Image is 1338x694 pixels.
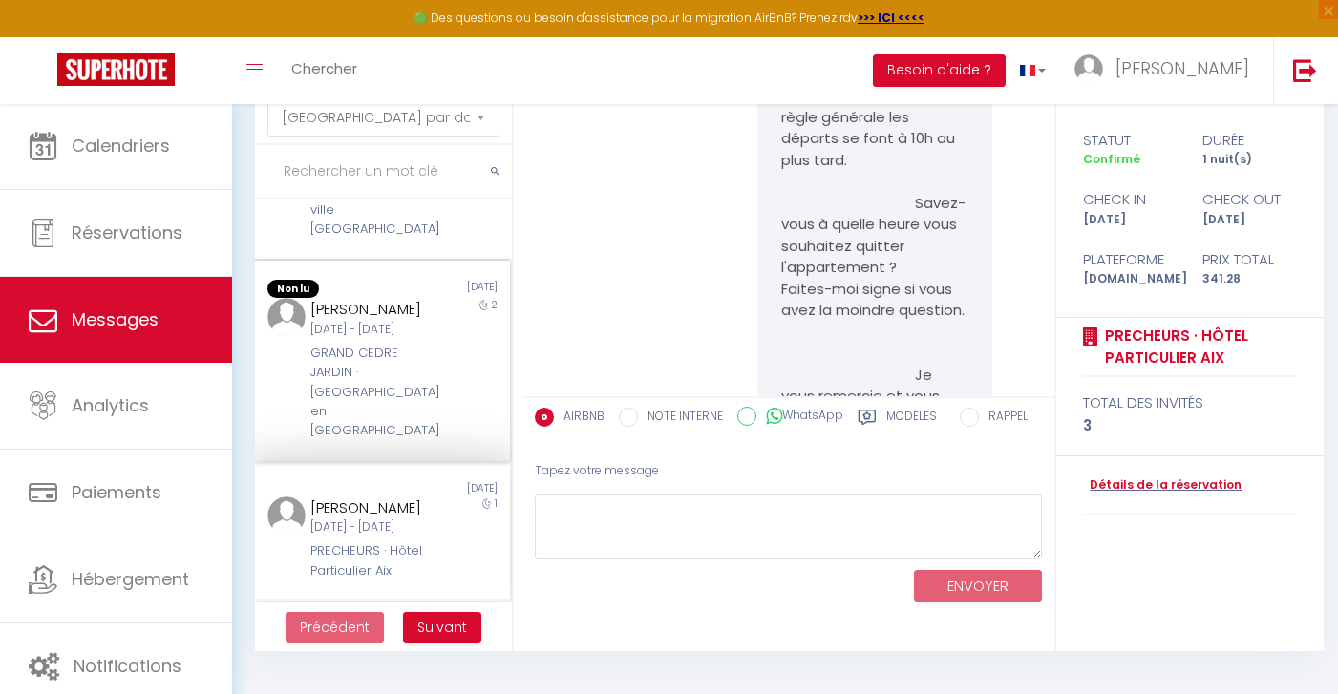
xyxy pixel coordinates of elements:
div: [DATE] [382,481,509,496]
div: 3 [1083,414,1297,437]
div: 341.28 [1190,270,1309,288]
img: Super Booking [57,53,175,86]
div: [PERSON_NAME] [310,298,434,321]
label: NOTE INTERNE [638,408,723,429]
label: RAPPEL [979,408,1028,429]
a: >>> ICI <<<< [858,10,924,26]
span: [PERSON_NAME] [1115,56,1249,80]
div: Tapez votre message [535,448,1042,494]
div: total des invités [1083,391,1297,414]
div: statut [1071,129,1190,152]
label: Modèles [886,408,937,431]
input: Rechercher un mot clé [255,145,512,199]
a: PRECHEURS · Hôtel Particulier Aix [1098,325,1297,369]
img: ... [267,298,306,336]
span: Non lu [267,280,319,299]
a: Détails de la réservation [1083,476,1242,494]
span: Hébergement [72,567,189,591]
div: [DOMAIN_NAME] [1071,270,1190,288]
span: Notifications [74,654,181,678]
span: Messages [72,307,159,331]
span: Confirmé [1083,151,1140,167]
div: PRECHEURS · Hôtel Particulier Aix [310,541,434,580]
label: AIRBNB [554,408,605,429]
span: Réservations [72,221,182,244]
span: Analytics [72,393,149,417]
img: logout [1293,58,1317,82]
span: Suivant [417,618,467,637]
button: Next [403,612,481,644]
div: Plateforme [1071,248,1190,271]
img: ... [1074,54,1103,83]
button: ENVOYER [914,570,1042,603]
div: GRAND CEDRE JARDIN · [GEOGRAPHIC_DATA] en [GEOGRAPHIC_DATA] [310,344,434,441]
span: Précédent [300,618,370,637]
img: ... [267,496,306,535]
span: 2 [492,298,498,312]
label: WhatsApp [756,407,843,428]
span: Chercher [291,58,357,78]
div: [DATE] - [DATE] [310,321,434,339]
div: [DATE] [1190,211,1309,229]
div: [PERSON_NAME] [310,496,434,519]
a: Chercher [277,37,372,104]
div: [MEDICAL_DATA][GEOGRAPHIC_DATA] ville [GEOGRAPHIC_DATA] [310,161,434,240]
span: Paiements [72,480,161,504]
span: 1 [495,496,498,511]
div: check out [1190,188,1309,211]
a: ... [PERSON_NAME] [1060,37,1273,104]
button: Previous [286,612,384,644]
div: [DATE] - [DATE] [310,518,434,536]
div: check in [1071,188,1190,211]
div: [DATE] [382,280,509,299]
span: Calendriers [72,134,170,158]
div: durée [1190,129,1309,152]
div: Prix total [1190,248,1309,271]
div: [DATE] [1071,211,1190,229]
button: Besoin d'aide ? [873,54,1006,87]
div: 1 nuit(s) [1190,151,1309,169]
